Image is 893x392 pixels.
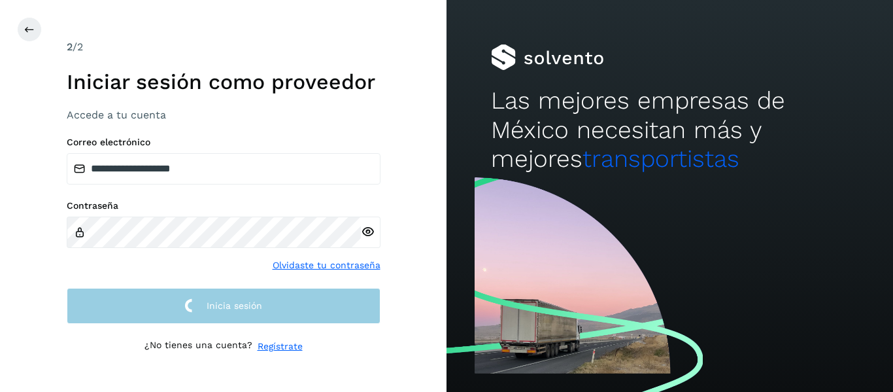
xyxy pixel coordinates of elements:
[491,86,848,173] h2: Las mejores empresas de México necesitan más y mejores
[67,39,380,55] div: /2
[207,301,262,310] span: Inicia sesión
[273,258,380,272] a: Olvidaste tu contraseña
[258,340,303,353] a: Regístrate
[67,41,73,53] span: 2
[67,69,380,94] h1: Iniciar sesión como proveedor
[67,109,380,121] h3: Accede a tu cuenta
[67,137,380,148] label: Correo electrónico
[67,200,380,211] label: Contraseña
[144,340,252,353] p: ¿No tienes una cuenta?
[582,145,739,173] span: transportistas
[67,288,380,324] button: Inicia sesión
